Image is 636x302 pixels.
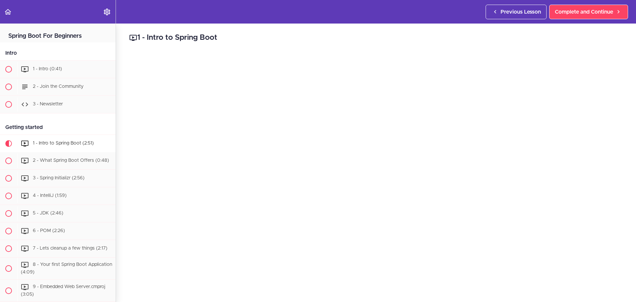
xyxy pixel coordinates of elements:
[4,8,12,16] svg: Back to course curriculum
[33,211,63,215] span: 5 - JDK (2:46)
[555,8,613,16] span: Complete and Continue
[33,158,109,163] span: 2 - What Spring Boot Offers (0:48)
[33,141,94,146] span: 1 - Intro to Spring Boot (2:51)
[501,8,541,16] span: Previous Lesson
[129,32,623,43] h2: 1 - Intro to Spring Boot
[33,228,65,233] span: 6 - POM (2:26)
[549,5,628,19] a: Complete and Continue
[33,193,67,198] span: 4 - IntelliJ (1:59)
[486,5,547,19] a: Previous Lesson
[21,284,105,297] span: 9 - Embedded Web Server.cmproj (3:05)
[33,176,84,180] span: 3 - Spring Initializr (2:56)
[33,67,62,71] span: 1 - Intro (0:41)
[33,102,63,106] span: 3 - Newsletter
[33,84,83,89] span: 2 - Join the Community
[103,8,111,16] svg: Settings Menu
[33,246,107,251] span: 7 - Lets cleanup a few things (2:17)
[21,262,112,274] span: 8 - Your first Spring Boot Application (4:09)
